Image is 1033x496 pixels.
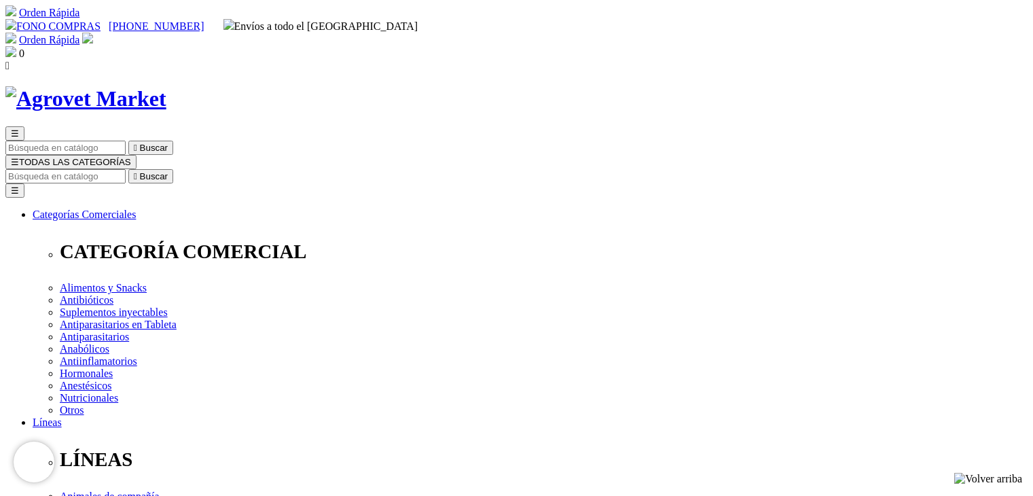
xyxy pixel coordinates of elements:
img: user.svg [82,33,93,43]
iframe: Brevo live chat [14,442,54,482]
input: Buscar [5,169,126,183]
input: Buscar [5,141,126,155]
a: Alimentos y Snacks [60,282,147,294]
a: Orden Rápida [19,34,79,46]
img: delivery-truck.svg [223,19,234,30]
img: Agrovet Market [5,86,166,111]
a: Antiinflamatorios [60,355,137,367]
i:  [134,171,137,181]
i:  [134,143,137,153]
p: LÍNEAS [60,448,1028,471]
span: ☰ [11,157,19,167]
a: Nutricionales [60,392,118,404]
a: Otros [60,404,84,416]
img: shopping-bag.svg [5,46,16,57]
img: shopping-cart.svg [5,5,16,16]
button: ☰ [5,183,24,198]
span: Buscar [140,143,168,153]
p: CATEGORÍA COMERCIAL [60,241,1028,263]
span: Envíos a todo el [GEOGRAPHIC_DATA] [223,20,418,32]
i:  [5,60,10,71]
button:  Buscar [128,169,173,183]
a: Orden Rápida [19,7,79,18]
a: Acceda a su cuenta de cliente [82,34,93,46]
a: Anestésicos [60,380,111,391]
a: FONO COMPRAS [5,20,101,32]
button:  Buscar [128,141,173,155]
span: 0 [19,48,24,59]
a: Líneas [33,417,62,428]
a: Antiparasitarios [60,331,129,342]
a: Antibióticos [60,294,113,306]
img: shopping-cart.svg [5,33,16,43]
a: [PHONE_NUMBER] [109,20,204,32]
a: Anabólicos [60,343,109,355]
img: phone.svg [5,19,16,30]
span: ☰ [11,128,19,139]
button: ☰TODAS LAS CATEGORÍAS [5,155,137,169]
a: Hormonales [60,368,113,379]
a: Categorías Comerciales [33,209,136,220]
a: Suplementos inyectables [60,306,168,318]
img: Volver arriba [954,473,1022,485]
button: ☰ [5,126,24,141]
a: Antiparasitarios en Tableta [60,319,177,330]
span: Buscar [140,171,168,181]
